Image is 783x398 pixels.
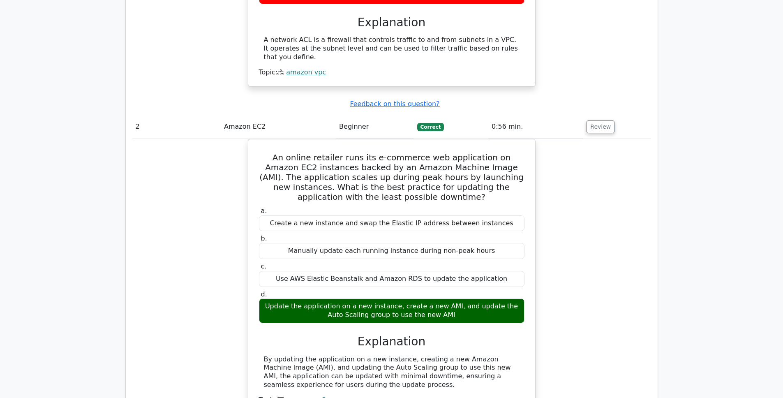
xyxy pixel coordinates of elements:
span: a. [261,207,267,215]
h5: An online retailer runs its e-commerce web application on Amazon EC2 instances backed by an Amazo... [258,153,525,202]
td: Beginner [336,115,414,139]
button: Review [587,120,614,133]
td: 0:56 min. [488,115,583,139]
span: b. [261,234,267,242]
div: Create a new instance and swap the Elastic IP address between instances [259,215,524,231]
div: Use AWS Elastic Beanstalk and Amazon RDS to update the application [259,271,524,287]
div: Update the application on a new instance, create a new AMI, and update the Auto Scaling group to ... [259,298,524,323]
div: Topic: [259,68,524,77]
td: 2 [132,115,221,139]
a: Feedback on this question? [350,100,439,108]
div: By updating the application on a new instance, creating a new Amazon Machine Image (AMI), and upd... [264,355,520,389]
a: amazon vpc [286,68,326,76]
div: Manually update each running instance during non-peak hours [259,243,524,259]
h3: Explanation [264,16,520,30]
td: Amazon EC2 [221,115,336,139]
span: Correct [417,123,444,131]
span: c. [261,262,267,270]
div: A network ACL is a firewall that controls traffic to and from subnets in a VPC. It operates at th... [264,36,520,61]
span: d. [261,290,267,298]
h3: Explanation [264,335,520,349]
